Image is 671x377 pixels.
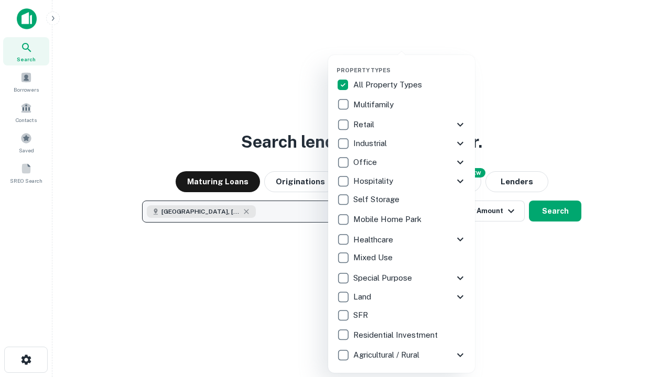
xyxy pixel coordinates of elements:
[353,329,440,341] p: Residential Investment
[619,293,671,343] iframe: Chat Widget
[353,234,395,246] p: Healthcare
[353,349,421,361] p: Agricultural / Rural
[337,230,467,249] div: Healthcare
[337,115,467,134] div: Retail
[353,79,424,91] p: All Property Types
[353,118,376,131] p: Retail
[353,175,395,187] p: Hospitality
[337,287,467,306] div: Land
[353,251,395,264] p: Mixed Use
[337,67,391,73] span: Property Types
[353,291,373,303] p: Land
[353,272,414,284] p: Special Purpose
[337,134,467,153] div: Industrial
[353,98,396,111] p: Multifamily
[353,193,402,206] p: Self Storage
[353,156,379,169] p: Office
[337,172,467,191] div: Hospitality
[337,153,467,172] div: Office
[353,137,389,150] p: Industrial
[337,269,467,287] div: Special Purpose
[353,213,424,226] p: Mobile Home Park
[337,346,467,364] div: Agricultural / Rural
[353,309,370,321] p: SFR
